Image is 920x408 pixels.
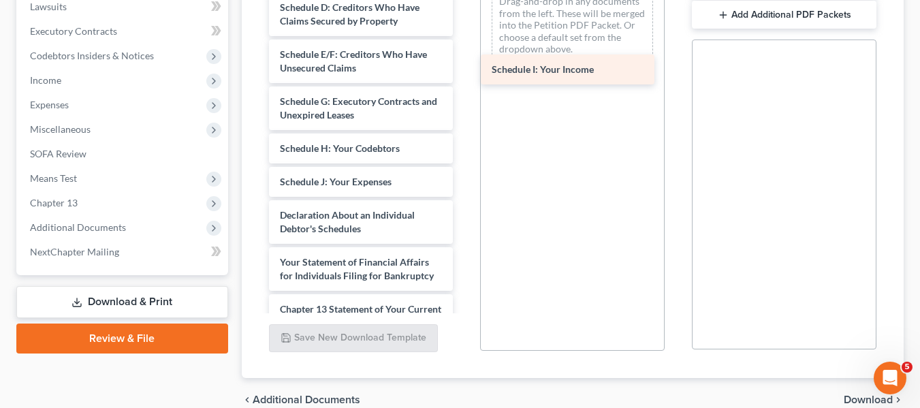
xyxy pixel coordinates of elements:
span: Income [30,74,61,86]
span: Schedule I: Your Income [492,63,594,75]
span: Chapter 13 [30,197,78,208]
span: NextChapter Mailing [30,246,119,257]
span: Miscellaneous [30,123,91,135]
span: Schedule D: Creditors Who Have Claims Secured by Property [280,1,419,27]
span: Codebtors Insiders & Notices [30,50,154,61]
iframe: Intercom live chat [874,362,906,394]
a: chevron_left Additional Documents [242,394,360,405]
a: Executory Contracts [19,19,228,44]
span: 5 [902,362,913,373]
span: SOFA Review [30,148,86,159]
button: Add Additional PDF Packets [692,1,876,29]
span: Schedule J: Your Expenses [280,176,392,187]
span: Lawsuits [30,1,67,12]
span: Your Statement of Financial Affairs for Individuals Filing for Bankruptcy [280,256,434,281]
span: Schedule H: Your Codebtors [280,142,400,154]
span: Download [844,394,893,405]
span: Chapter 13 Statement of Your Current Monthly Income [280,303,441,328]
i: chevron_left [242,394,253,405]
a: NextChapter Mailing [19,240,228,264]
span: Additional Documents [253,394,360,405]
a: SOFA Review [19,142,228,166]
i: chevron_right [893,394,904,405]
span: Additional Documents [30,221,126,233]
span: Schedule E/F: Creditors Who Have Unsecured Claims [280,48,427,74]
span: Schedule G: Executory Contracts and Unexpired Leases [280,95,437,121]
button: Download chevron_right [844,394,904,405]
a: Review & File [16,324,228,354]
button: Save New Download Template [269,324,438,353]
span: Declaration About an Individual Debtor's Schedules [280,209,415,234]
span: Expenses [30,99,69,110]
a: Download & Print [16,286,228,318]
span: Means Test [30,172,77,184]
span: Executory Contracts [30,25,117,37]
